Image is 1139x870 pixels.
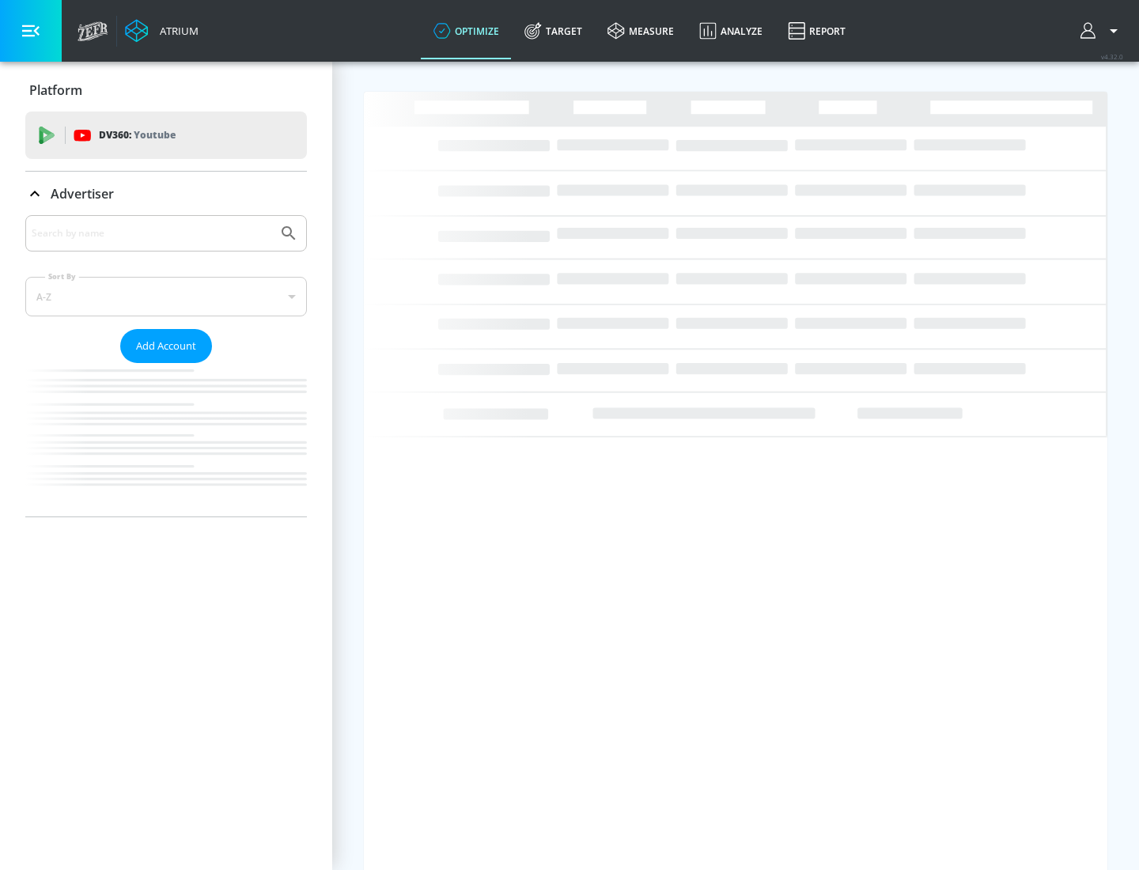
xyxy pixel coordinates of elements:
a: Target [512,2,595,59]
div: Platform [25,68,307,112]
nav: list of Advertiser [25,363,307,516]
div: A-Z [25,277,307,316]
span: v 4.32.0 [1101,52,1123,61]
input: Search by name [32,223,271,244]
p: DV360: [99,127,176,144]
a: Atrium [125,19,199,43]
a: Analyze [687,2,775,59]
div: Atrium [153,24,199,38]
div: Advertiser [25,215,307,516]
p: Youtube [134,127,176,143]
p: Platform [29,81,82,99]
a: Report [775,2,858,59]
button: Add Account [120,329,212,363]
a: measure [595,2,687,59]
span: Add Account [136,337,196,355]
a: optimize [421,2,512,59]
label: Sort By [45,271,79,282]
div: Advertiser [25,172,307,216]
p: Advertiser [51,185,114,202]
div: DV360: Youtube [25,112,307,159]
